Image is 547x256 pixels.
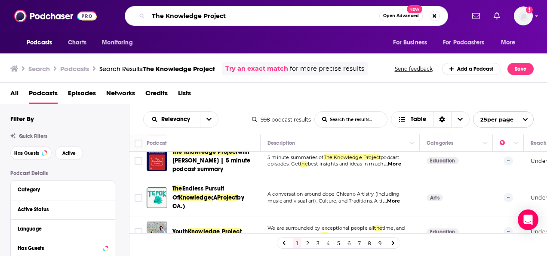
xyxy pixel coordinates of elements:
[504,227,513,236] p: --
[381,154,399,160] span: podcast
[179,194,211,201] span: Knowledge
[172,148,258,174] a: The Knowledge Projectwith [PERSON_NAME] | 5 minute podcast summary
[411,116,426,122] span: Table
[374,225,382,231] span: the
[135,194,142,202] span: Toggle select row
[427,194,443,201] a: Arts
[10,170,115,176] p: Podcast Details
[60,65,89,73] h3: Podcasts
[518,209,538,230] div: Open Intercom Messenger
[514,6,533,25] button: Show profile menu
[10,115,34,123] h2: Filter By
[267,198,382,204] span: music and visual art), Culture, and Traditions. A ti
[18,243,108,253] button: Has Guests
[18,245,101,251] div: Has Guests
[28,65,50,73] h3: Search
[391,111,470,128] button: Choose View
[267,225,374,231] span: We are surrounded by exceptional people all
[10,86,18,104] span: All
[172,228,188,235] span: Youth
[172,185,224,201] span: Endless Pursuit Of
[500,138,512,148] div: Power Score
[147,187,167,208] img: The Endless Pursuit Of Knowledge (A Project by CA.)
[106,86,135,104] span: Networks
[147,138,167,148] div: Podcast
[293,238,301,248] a: 1
[188,228,220,235] span: Knowledge
[344,238,353,248] a: 6
[427,228,459,235] a: Education
[387,232,405,239] span: ...More
[526,6,533,13] svg: Add a profile image
[427,138,453,148] div: Categories
[18,187,102,193] div: Category
[172,185,182,192] span: The
[355,238,363,248] a: 7
[62,34,92,51] a: Charts
[172,194,244,210] span: by CA.)
[480,138,491,149] button: Column Actions
[267,191,399,197] span: A conversation around dope Chicano Artistry (including
[495,34,526,51] button: open menu
[433,112,451,127] div: Sort Direction
[267,161,300,167] span: episodes. Get
[148,9,379,23] input: Search podcasts, credits, & more...
[68,37,86,49] span: Charts
[172,148,250,173] span: with [PERSON_NAME] | 5 minute podcast summary
[393,37,427,49] span: For Business
[313,238,322,248] a: 3
[135,228,142,236] span: Toggle select row
[178,86,191,104] a: Lists
[443,37,484,49] span: For Podcasters
[135,157,142,165] span: Toggle select row
[511,138,522,149] button: Column Actions
[407,138,418,149] button: Column Actions
[383,14,419,18] span: Open Advanced
[504,156,513,165] p: --
[29,86,58,104] a: Podcasts
[324,154,381,160] span: The Knowledge Project
[514,6,533,25] span: Logged in as SusanHershberg
[99,65,215,73] div: Search Results:
[252,116,311,123] div: 998 podcast results
[62,151,76,156] span: Active
[161,116,193,122] span: Relevancy
[507,63,534,75] button: Save
[334,238,343,248] a: 5
[267,154,324,160] span: 5 minute summaries of
[143,65,215,73] span: The Knowledge Project
[18,206,102,212] div: Active Status
[143,111,218,128] h2: Choose List sort
[147,222,167,242] img: Youth Knowledge Project
[407,5,422,13] span: New
[147,150,167,171] img: The Knowledge Project with Shane Parrish | 5 minute podcast summary
[267,138,295,148] div: Description
[172,228,242,236] a: YouthKnowledgeProject
[303,238,312,248] a: 2
[18,204,108,215] button: Active Status
[68,86,96,104] a: Episodes
[473,113,513,126] span: 25 per page
[387,34,438,51] button: open menu
[18,184,108,195] button: Category
[18,226,102,232] div: Language
[379,11,423,21] button: Open AdvancedNew
[145,86,168,104] a: Credits
[324,238,332,248] a: 4
[172,184,258,210] a: TheEndless Pursuit OfKnowledge(AProjectby CA.)
[383,198,400,205] span: ...More
[267,232,321,238] span: it's time we hear what
[14,8,97,24] img: Podchaser - Follow, Share and Rate Podcasts
[321,232,329,238] span: the
[490,9,504,23] a: Show notifications dropdown
[10,146,52,160] button: Has Guests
